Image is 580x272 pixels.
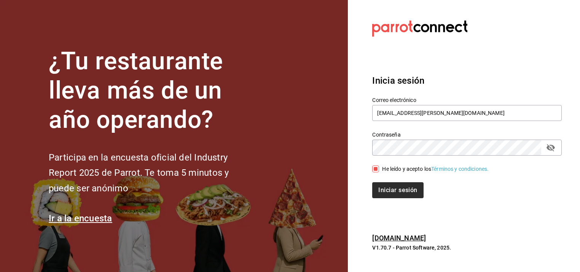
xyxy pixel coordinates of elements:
[372,244,562,251] p: V1.70.7 - Parrot Software, 2025.
[372,105,562,121] input: Ingresa tu correo electrónico
[372,182,423,198] button: Iniciar sesión
[49,213,112,224] a: Ir a la encuesta
[372,74,562,87] h3: Inicia sesión
[372,132,562,137] label: Contraseña
[431,166,489,172] a: Términos y condiciones.
[372,234,426,242] a: [DOMAIN_NAME]
[372,97,562,103] label: Correo electrónico
[544,141,557,154] button: passwordField
[49,47,254,134] h1: ¿Tu restaurante lleva más de un año operando?
[49,150,254,196] h2: Participa en la encuesta oficial del Industry Report 2025 de Parrot. Te toma 5 minutos y puede se...
[382,165,489,173] div: He leído y acepto los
